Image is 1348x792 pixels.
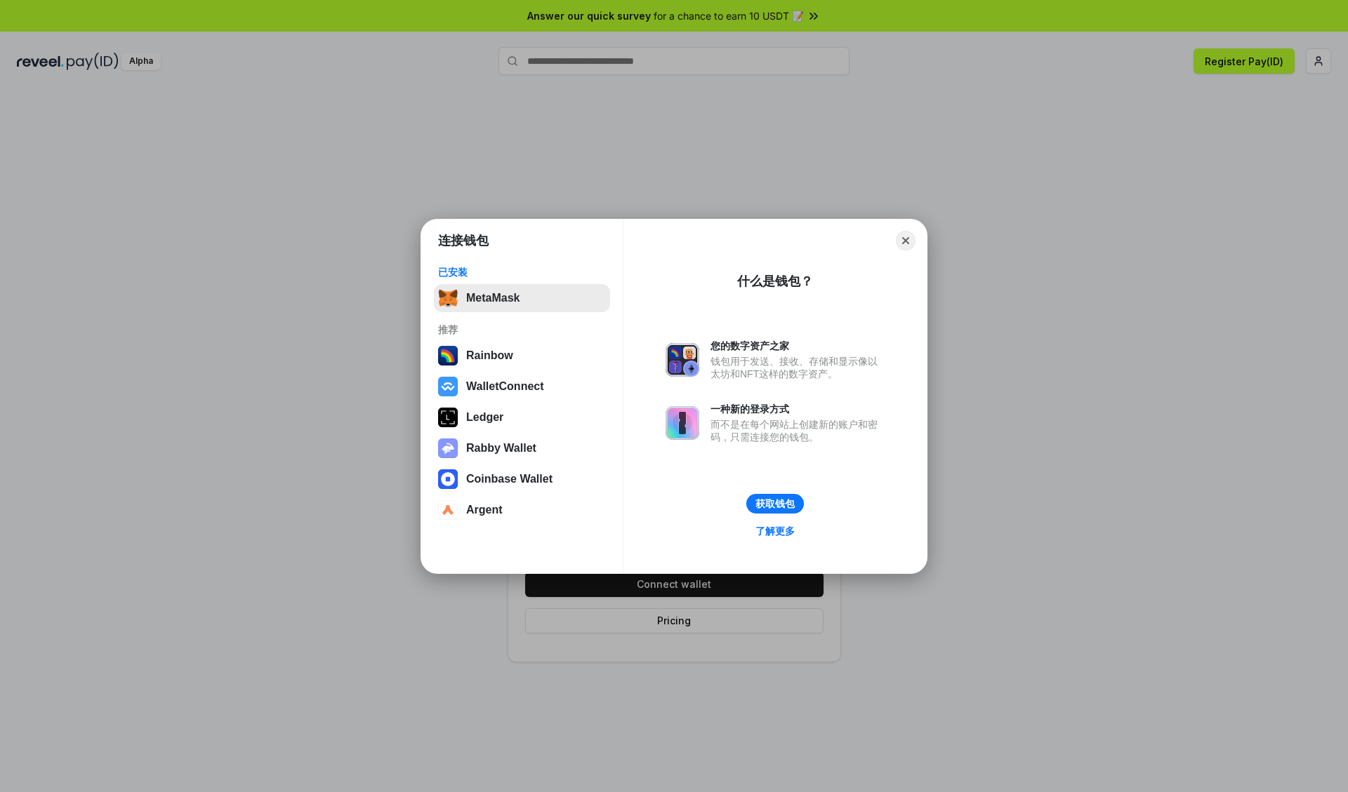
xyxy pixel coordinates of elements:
[438,232,489,249] h1: 连接钱包
[711,418,885,443] div: 而不是在每个网站上创建新的账户和密码，只需连接您的钱包。
[755,525,795,537] div: 了解更多
[438,266,606,278] div: 已安装
[438,346,458,365] img: svg+xml,%3Csvg%20width%3D%22120%22%20height%3D%22120%22%20viewBox%3D%220%200%20120%20120%22%20fil...
[438,438,458,458] img: svg+xml,%3Csvg%20xmlns%3D%22http%3A%2F%2Fwww.w3.org%2F2000%2Fsvg%22%20fill%3D%22none%22%20viewBox...
[466,504,503,516] div: Argent
[438,377,458,396] img: svg+xml,%3Csvg%20width%3D%2228%22%20height%3D%2228%22%20viewBox%3D%220%200%2028%2028%22%20fill%3D...
[711,340,885,352] div: 您的数字资产之家
[896,231,916,250] button: Close
[466,292,520,304] div: MetaMask
[438,500,458,520] img: svg+xml,%3Csvg%20width%3D%2228%22%20height%3D%2228%22%20viewBox%3D%220%200%2028%2028%22%20fill%3D...
[434,496,610,524] button: Argent
[666,343,699,377] img: svg+xml,%3Csvg%20xmlns%3D%22http%3A%2F%2Fwww.w3.org%2F2000%2Fsvg%22%20fill%3D%22none%22%20viewBox...
[434,284,610,312] button: MetaMask
[755,497,795,510] div: 获取钱包
[434,342,610,370] button: Rainbow
[438,288,458,308] img: svg+xml,%3Csvg%20fill%3D%22none%22%20height%3D%2233%22%20viewBox%3D%220%200%2035%2033%22%20width%...
[438,469,458,489] img: svg+xml,%3Csvg%20width%3D%2228%22%20height%3D%2228%22%20viewBox%3D%220%200%2028%2028%22%20fill%3D...
[434,403,610,431] button: Ledger
[466,442,536,455] div: Rabby Wallet
[438,408,458,427] img: svg+xml,%3Csvg%20xmlns%3D%22http%3A%2F%2Fwww.w3.org%2F2000%2Fsvg%22%20width%3D%2228%22%20height%3...
[466,411,503,424] div: Ledger
[438,323,606,336] div: 推荐
[434,434,610,462] button: Rabby Wallet
[737,273,813,290] div: 什么是钱包？
[434,372,610,401] button: WalletConnect
[434,465,610,493] button: Coinbase Wallet
[711,355,885,380] div: 钱包用于发送、接收、存储和显示像以太坊和NFT这样的数字资产。
[466,380,544,393] div: WalletConnect
[747,522,803,540] a: 了解更多
[466,473,553,485] div: Coinbase Wallet
[746,494,804,514] button: 获取钱包
[466,349,513,362] div: Rainbow
[711,403,885,415] div: 一种新的登录方式
[666,406,699,440] img: svg+xml,%3Csvg%20xmlns%3D%22http%3A%2F%2Fwww.w3.org%2F2000%2Fsvg%22%20fill%3D%22none%22%20viewBox...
